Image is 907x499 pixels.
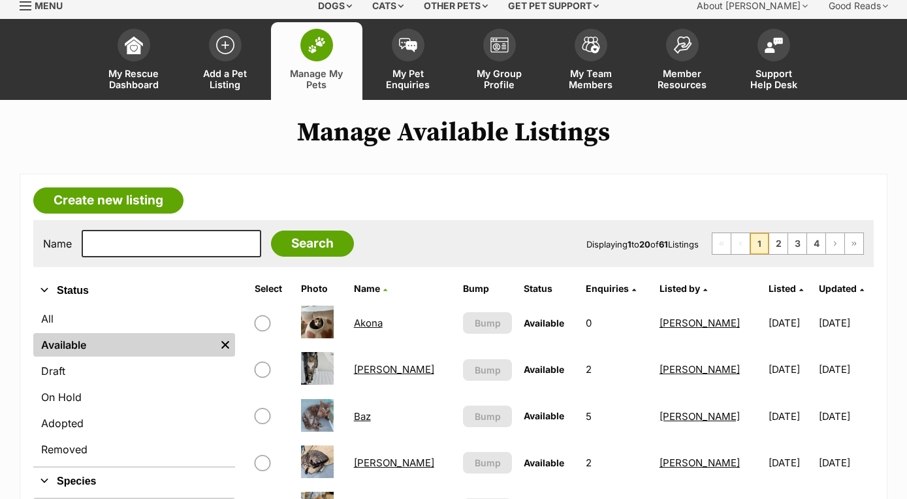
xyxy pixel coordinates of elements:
span: Available [524,317,564,329]
td: [DATE] [763,394,817,439]
td: 2 [581,440,653,485]
a: My Rescue Dashboard [88,22,180,100]
a: Enquiries [586,283,636,294]
a: Page 3 [788,233,806,254]
img: pet-enquiries-icon-7e3ad2cf08bfb03b45e93fb7055b45f3efa6380592205ae92323e6603595dc1f.svg [399,38,417,52]
a: On Hold [33,385,235,409]
td: [DATE] [819,347,872,392]
span: Name [354,283,380,294]
a: Member Resources [637,22,728,100]
button: Species [33,473,235,490]
a: My Team Members [545,22,637,100]
span: Bump [475,456,501,470]
span: Page 1 [750,233,769,254]
span: Bump [475,316,501,330]
img: add-pet-listing-icon-0afa8454b4691262ce3f59096e99ab1cd57d4a30225e0717b998d2c9b9846f56.svg [216,36,234,54]
a: Create new listing [33,187,183,214]
strong: 61 [659,239,668,249]
a: Baz [354,410,371,423]
span: Support Help Desk [744,68,803,90]
a: Page 4 [807,233,825,254]
span: Member Resources [653,68,712,90]
a: [PERSON_NAME] [660,410,740,423]
a: Adopted [33,411,235,435]
input: Search [271,231,354,257]
td: [DATE] [819,440,872,485]
span: First page [712,233,731,254]
span: Bump [475,410,501,423]
a: Next page [826,233,844,254]
nav: Pagination [712,233,864,255]
span: Listed [769,283,796,294]
span: Available [524,457,564,468]
span: Previous page [731,233,750,254]
a: Akona [354,317,383,329]
a: Remove filter [215,333,235,357]
td: [DATE] [763,440,817,485]
strong: 1 [628,239,631,249]
img: group-profile-icon-3fa3cf56718a62981997c0bc7e787c4b2cf8bcc04b72c1350f741eb67cf2f40e.svg [490,37,509,53]
td: [DATE] [819,300,872,346]
span: Listed by [660,283,700,294]
th: Bump [458,278,517,299]
span: Add a Pet Listing [196,68,255,90]
button: Bump [463,406,512,427]
span: My Team Members [562,68,620,90]
label: Name [43,238,72,249]
button: Bump [463,312,512,334]
button: Status [33,282,235,299]
a: [PERSON_NAME] [354,363,434,376]
a: [PERSON_NAME] [354,457,434,469]
td: [DATE] [763,300,817,346]
a: Draft [33,359,235,383]
span: Updated [819,283,857,294]
a: Available [33,333,215,357]
img: manage-my-pets-icon-02211641906a0b7f246fdf0571729dbe1e7629f14944591b6c1af311fb30b64b.svg [308,37,326,54]
img: dashboard-icon-eb2f2d2d3e046f16d808141f083e7271f6b2e854fb5c12c21221c1fb7104beca.svg [125,36,143,54]
a: [PERSON_NAME] [660,317,740,329]
a: Removed [33,438,235,461]
span: Bump [475,363,501,377]
th: Photo [296,278,347,299]
button: Bump [463,359,512,381]
a: My Group Profile [454,22,545,100]
span: Available [524,364,564,375]
img: Baz [301,399,334,432]
a: Manage My Pets [271,22,362,100]
a: Updated [819,283,864,294]
a: Support Help Desk [728,22,819,100]
th: Select [249,278,294,299]
img: team-members-icon-5396bd8760b3fe7c0b43da4ab00e1e3bb1a5d9ba89233759b79545d2d3fc5d0d.svg [582,37,600,54]
span: My Group Profile [470,68,529,90]
span: Available [524,410,564,421]
div: Status [33,304,235,466]
a: Name [354,283,387,294]
a: My Pet Enquiries [362,22,454,100]
span: Manage My Pets [287,68,346,90]
td: [DATE] [763,347,817,392]
a: [PERSON_NAME] [660,363,740,376]
span: My Rescue Dashboard [104,68,163,90]
img: member-resources-icon-8e73f808a243e03378d46382f2149f9095a855e16c252ad45f914b54edf8863c.svg [673,36,692,54]
a: Page 2 [769,233,788,254]
a: [PERSON_NAME] [660,457,740,469]
a: Listed by [660,283,707,294]
img: help-desk-icon-fdf02630f3aa405de69fd3d07c3f3aa587a6932b1a1747fa1d2bba05be0121f9.svg [765,37,783,53]
span: translation missing: en.admin.listings.index.attributes.enquiries [586,283,629,294]
td: 2 [581,347,653,392]
a: All [33,307,235,330]
span: Displaying to of Listings [586,239,699,249]
button: Bump [463,452,512,474]
span: My Pet Enquiries [379,68,438,90]
td: 0 [581,300,653,346]
a: Last page [845,233,863,254]
td: 5 [581,394,653,439]
strong: 20 [639,239,650,249]
td: [DATE] [819,394,872,439]
a: Listed [769,283,803,294]
th: Status [518,278,579,299]
a: Add a Pet Listing [180,22,271,100]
